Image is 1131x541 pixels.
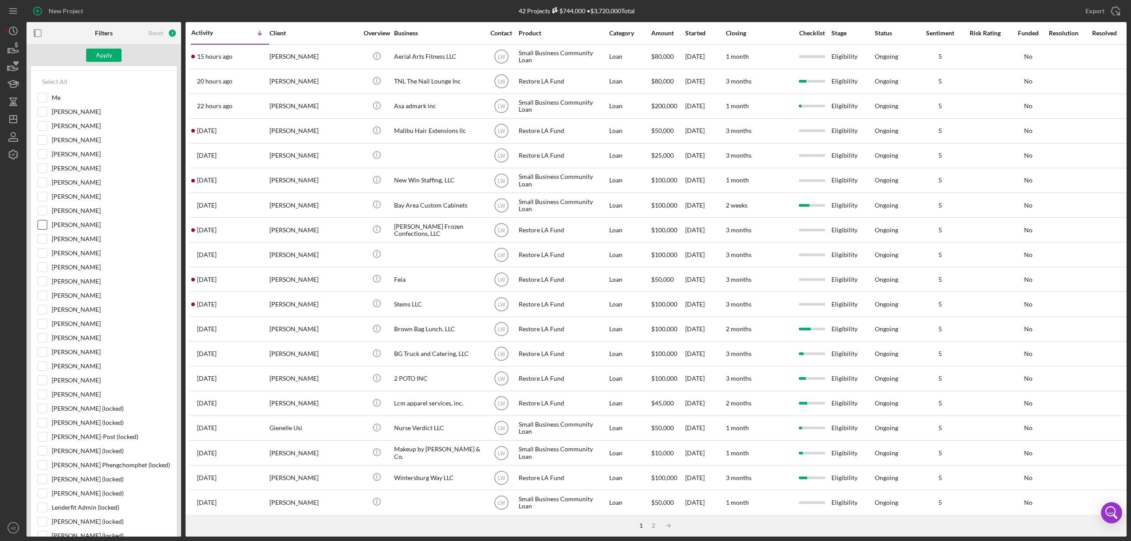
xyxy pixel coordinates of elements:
label: [PERSON_NAME] [52,362,170,371]
div: 5 [918,276,962,283]
div: Funded [1008,30,1048,37]
label: [PERSON_NAME] [52,220,170,229]
div: Ongoing [875,202,898,209]
div: Ongoing [875,400,898,407]
div: Select All [42,73,68,91]
label: [PERSON_NAME] [52,192,170,201]
div: Lcm apparel services, inc. [394,392,482,415]
div: 5 [918,251,962,258]
div: No [1008,227,1048,234]
div: Loan [609,466,650,489]
time: 2025-10-04 01:01 [197,202,216,209]
time: 1 month [726,176,749,184]
div: Restore LA Fund [519,466,607,489]
time: 2025-10-03 02:17 [197,350,216,357]
div: No [1008,325,1048,333]
time: 2025-10-02 18:13 [197,400,216,407]
time: 2025-10-05 04:14 [197,127,216,134]
div: 5 [918,301,962,308]
div: Ongoing [875,450,898,457]
div: No [1008,78,1048,85]
time: 1 month [726,424,749,431]
time: 2025-10-03 20:51 [197,301,216,308]
div: 5 [918,350,962,357]
time: 2025-10-03 21:01 [197,251,216,258]
div: [PERSON_NAME] [269,491,358,514]
span: $45,000 [651,399,674,407]
span: $50,000 [651,127,674,134]
label: [PERSON_NAME] (locked) [52,418,170,427]
text: LW [497,475,505,481]
div: Bay Area Custom Cabinets [394,193,482,217]
div: No [1008,450,1048,457]
label: [PERSON_NAME] (locked) [52,404,170,413]
time: 2025-10-02 18:58 [197,375,216,382]
div: Restore LA Fund [519,119,607,143]
div: [DATE] [685,193,725,217]
div: [DATE] [685,466,725,489]
div: Small Business Community Loan [519,441,607,465]
div: Makeup by [PERSON_NAME] & Co. [394,441,482,465]
span: $100,000 [651,375,677,382]
div: Small Business Community Loan [519,416,607,440]
span: $100,000 [651,474,677,481]
div: Loan [609,318,650,341]
div: Malibu Hair Extensions llc [394,119,482,143]
span: $80,000 [651,77,674,85]
div: 5 [918,499,962,506]
label: [PERSON_NAME] [52,305,170,314]
text: LW [497,302,505,308]
button: New Project [27,2,92,20]
button: Select All [38,73,72,91]
div: Nurse Verdict LLC [394,416,482,440]
div: Restore LA Fund [519,292,607,316]
div: No [1008,127,1048,134]
div: Checklist [793,30,831,37]
time: 3 months [726,474,751,481]
text: LW [497,54,505,60]
label: [PERSON_NAME] [52,390,170,399]
div: [DATE] [685,318,725,341]
label: [PERSON_NAME]-Post (locked) [52,432,170,441]
div: Loan [609,70,650,93]
div: Eligibility [831,292,874,316]
div: [PERSON_NAME] [269,318,358,341]
div: Eligibility [831,268,874,291]
time: 2025-09-30 23:03 [197,424,216,431]
div: Sentiment [918,30,962,37]
div: Stage [831,30,874,37]
div: Eligibility [831,144,874,167]
label: [PERSON_NAME] [52,150,170,159]
time: 3 months [726,350,751,357]
div: [DATE] [685,342,725,366]
div: Brown Bag Lunch, LLC [394,318,482,341]
div: 5 [918,152,962,159]
time: 2025-10-04 05:44 [197,177,216,184]
time: 2025-10-05 19:54 [197,102,232,110]
div: No [1008,400,1048,407]
div: 5 [918,424,962,431]
text: LW [497,276,505,283]
text: LW [497,450,505,456]
time: 2025-09-30 02:38 [197,499,216,506]
div: [PERSON_NAME] [269,45,358,68]
span: $50,000 [651,424,674,431]
time: 3 months [726,127,751,134]
span: $50,000 [651,276,674,283]
div: [DATE] [685,392,725,415]
div: Eligibility [831,318,874,341]
time: 2025-10-03 21:08 [197,227,216,234]
div: No [1008,177,1048,184]
span: $100,000 [651,251,677,258]
div: Ongoing [875,251,898,258]
label: [PERSON_NAME] [52,164,170,173]
div: Resolution [1049,30,1091,37]
div: Eligibility [831,193,874,217]
div: 5 [918,325,962,333]
div: Reset [148,30,163,37]
text: LW [497,153,505,159]
time: 3 months [726,77,751,85]
div: Restore LA Fund [519,342,607,366]
div: [PERSON_NAME] [269,292,358,316]
div: 5 [918,202,962,209]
